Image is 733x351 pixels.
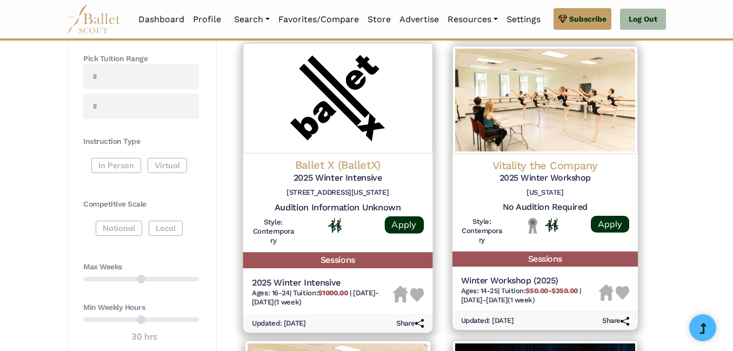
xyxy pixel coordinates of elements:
[616,286,629,300] img: Heart
[558,13,567,25] img: gem.svg
[461,158,630,173] h4: Vitality the Company
[461,188,630,197] h6: [US_STATE]
[252,289,290,297] span: Ages: 16-24
[318,289,348,297] b: $1000.00
[243,253,432,268] h5: Sessions
[252,319,306,328] h6: Updated: [DATE]
[252,218,295,246] h6: Style: Contemporary
[83,136,199,147] h4: Instruction Type
[363,8,395,31] a: Store
[392,286,408,303] img: Housing Unavailable
[131,330,157,344] output: 30 hrs
[461,202,630,213] h5: No Audition Required
[502,8,545,31] a: Settings
[252,289,393,307] h6: | |
[599,284,614,301] img: Housing Unavailable
[230,8,274,31] a: Search
[293,289,350,297] span: Tuition:
[461,287,599,305] h6: | |
[461,173,630,184] h5: 2025 Winter Workshop
[396,319,424,328] h6: Share
[395,8,443,31] a: Advertise
[525,287,577,295] b: $50.00-$350.00
[526,217,539,234] img: Local
[83,54,199,64] h4: Pick Tuition Range
[620,9,666,30] a: Log Out
[602,316,629,326] h6: Share
[461,217,503,245] h6: Style: Contemporary
[252,188,424,197] h6: [STREET_ADDRESS][US_STATE]
[545,218,558,232] img: In Person
[134,8,189,31] a: Dashboard
[501,287,579,295] span: Tuition:
[252,158,424,173] h4: Ballet X (BalletX)
[554,8,611,30] a: Subscribe
[461,296,535,304] span: [DATE]-[DATE] (1 week)
[83,262,199,273] h4: Max Weeks
[252,277,393,289] h5: 2025 Winter Intensive
[591,216,629,233] a: Apply
[452,251,638,267] h5: Sessions
[569,13,607,25] span: Subscribe
[452,46,638,154] img: Logo
[461,275,599,287] h5: Winter Workshop (2025)
[243,43,432,154] img: Logo
[252,202,424,214] h5: Audition Information Unknown
[83,302,199,313] h4: Min Weekly Hours
[443,8,502,31] a: Resources
[252,173,424,184] h5: 2025 Winter Intensive
[384,216,423,234] a: Apply
[252,289,379,307] span: [DATE]-[DATE] (1 week)
[461,287,498,295] span: Ages: 14-25
[461,316,514,326] h6: Updated: [DATE]
[328,218,342,233] img: In Person
[274,8,363,31] a: Favorites/Compare
[83,199,199,210] h4: Competitive Scale
[189,8,225,31] a: Profile
[410,288,424,302] img: Heart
